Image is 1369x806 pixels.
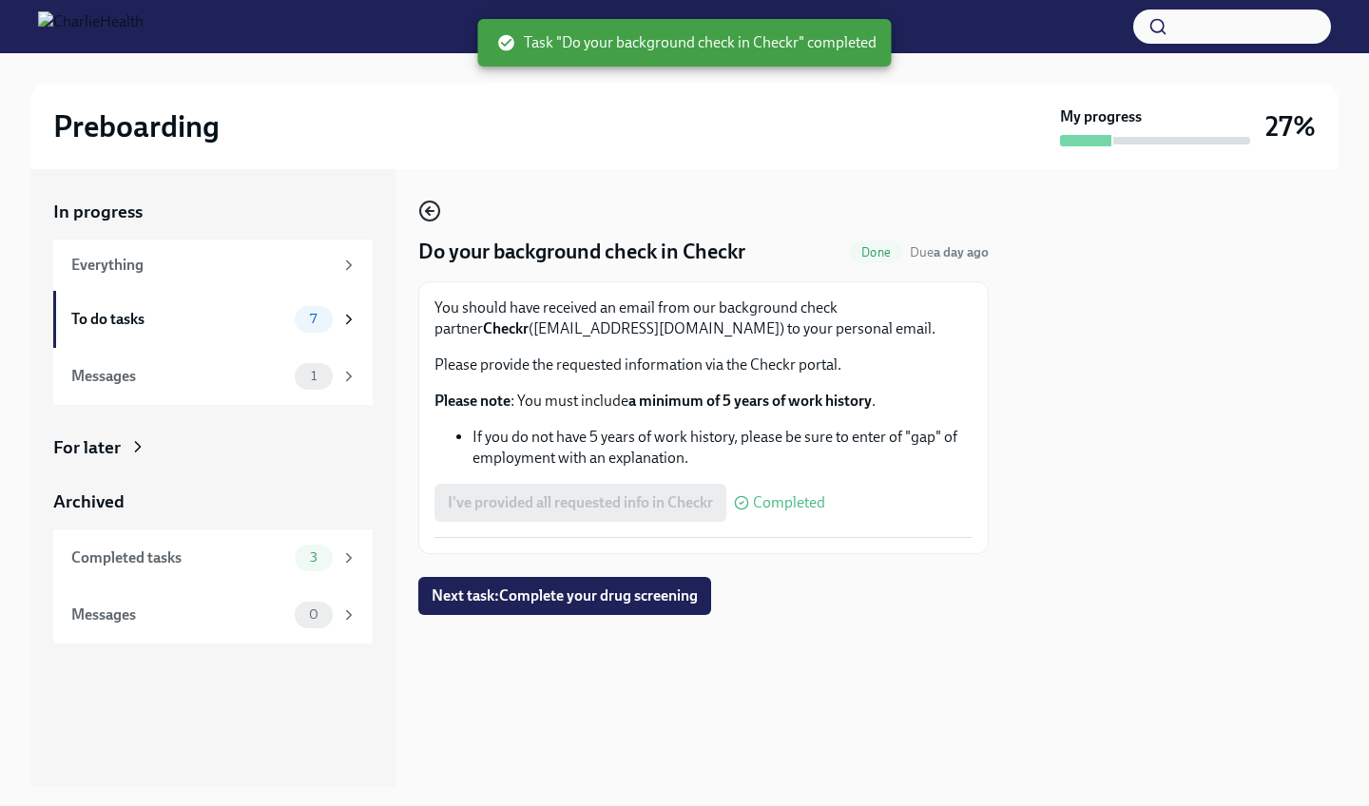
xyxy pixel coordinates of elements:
span: 0 [298,607,330,622]
div: Completed tasks [71,547,287,568]
a: Messages1 [53,348,373,405]
h4: Do your background check in Checkr [418,238,745,266]
span: Task "Do your background check in Checkr" completed [497,32,877,53]
a: In progress [53,200,373,224]
a: Messages0 [53,586,373,643]
button: Next task:Complete your drug screening [418,577,711,615]
strong: My progress [1060,106,1142,127]
span: Next task : Complete your drug screening [432,586,698,605]
a: Everything [53,240,373,291]
span: Due [910,244,989,260]
span: Done [850,245,902,259]
strong: Checkr [483,319,529,337]
span: 3 [299,550,329,565]
span: Completed [753,495,825,510]
li: If you do not have 5 years of work history, please be sure to enter of "gap" of employment with a... [472,427,973,469]
div: To do tasks [71,309,287,330]
a: For later [53,435,373,460]
a: Archived [53,489,373,514]
strong: a day ago [934,244,989,260]
strong: a minimum of 5 years of work history [628,392,872,410]
div: Everything [71,255,333,276]
h3: 27% [1265,109,1316,144]
span: 1 [299,369,328,383]
span: August 19th, 2025 09:00 [910,243,989,261]
div: Messages [71,604,287,625]
div: Messages [71,366,287,387]
img: CharlieHealth [38,11,144,42]
a: To do tasks7 [53,291,373,348]
div: For later [53,435,121,460]
p: Please provide the requested information via the Checkr portal. [434,355,973,375]
p: You should have received an email from our background check partner ([EMAIL_ADDRESS][DOMAIN_NAME]... [434,297,973,339]
span: 7 [299,312,328,326]
strong: Please note [434,392,511,410]
p: : You must include . [434,391,973,412]
a: Completed tasks3 [53,529,373,586]
h2: Preboarding [53,107,220,145]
